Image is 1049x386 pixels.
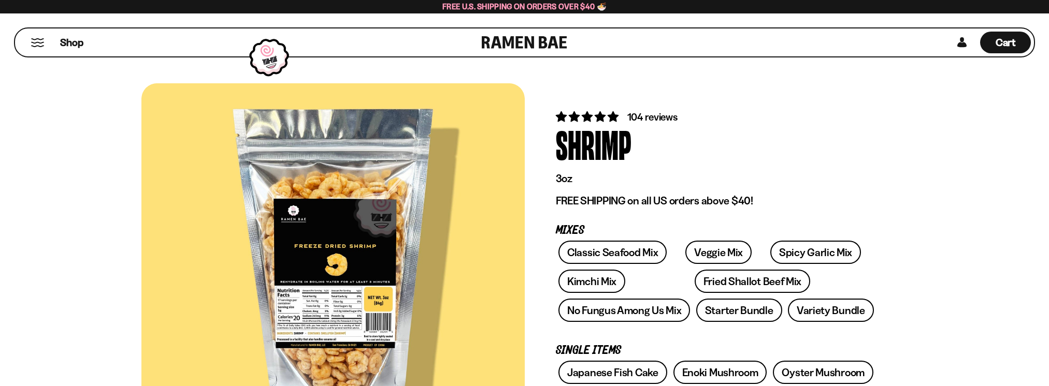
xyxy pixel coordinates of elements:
[685,241,752,264] a: Veggie Mix
[442,2,607,11] span: Free U.S. Shipping on Orders over $40 🍜
[695,270,810,293] a: Fried Shallot Beef Mix
[558,270,625,293] a: Kimchi Mix
[556,346,877,355] p: Single Items
[558,299,690,322] a: No Fungus Among Us Mix
[773,361,873,384] a: Oyster Mushroom
[556,124,631,163] div: Shrimp
[556,226,877,235] p: Mixes
[556,172,877,185] p: 3oz
[556,110,621,123] span: 4.90 stars
[770,241,861,264] a: Spicy Garlic Mix
[788,299,874,322] a: Variety Bundle
[31,38,45,47] button: Mobile Menu Trigger
[558,241,667,264] a: Classic Seafood Mix
[60,36,83,50] span: Shop
[980,28,1031,56] div: Cart
[558,361,667,384] a: Japanese Fish Cake
[556,194,877,207] p: FREE SHIPPING on all US orders above $40!
[996,36,1016,49] span: Cart
[627,111,678,123] span: 104 reviews
[696,299,782,322] a: Starter Bundle
[673,361,767,384] a: Enoki Mushroom
[60,32,83,53] a: Shop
